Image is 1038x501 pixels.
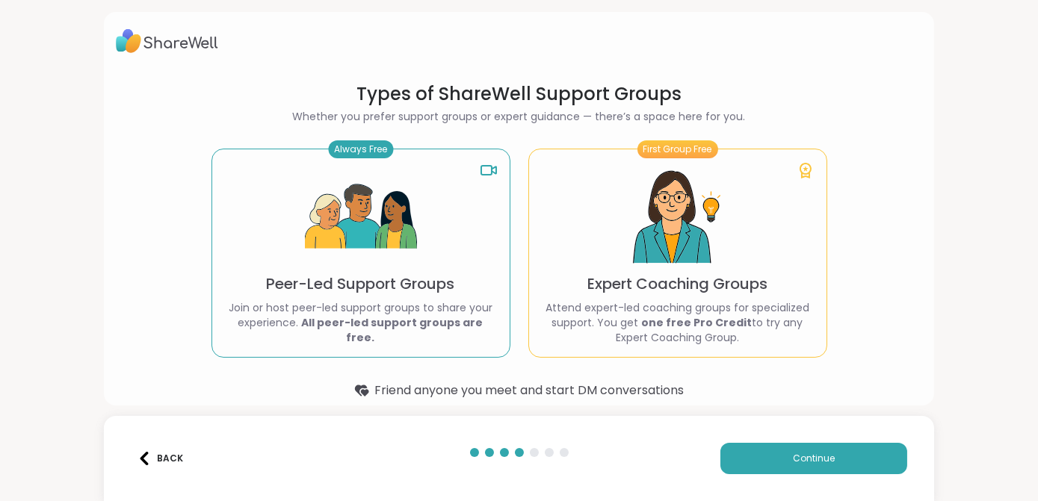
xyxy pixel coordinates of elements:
[328,140,393,158] div: Always Free
[224,300,498,345] p: Join or host peer-led support groups to share your experience.
[375,382,685,399] span: Friend anyone you meet and start DM conversations
[637,140,718,158] div: First Group Free
[138,452,183,465] div: Back
[622,161,734,273] img: Expert Coaching Groups
[211,109,827,125] h2: Whether you prefer support groups or expert guidance — there’s a space here for you.
[305,161,417,273] img: Peer-Led Support Groups
[302,315,484,345] b: All peer-led support groups are free.
[131,443,191,474] button: Back
[541,300,815,345] p: Attend expert-led coaching groups for specialized support. You get to try any Expert Coaching Group.
[211,82,827,106] h1: Types of ShareWell Support Groups
[793,452,835,465] span: Continue
[116,24,218,58] img: ShareWell Logo
[587,273,767,294] p: Expert Coaching Groups
[642,315,753,330] b: one free Pro Credit
[720,443,907,474] button: Continue
[267,273,455,294] p: Peer-Led Support Groups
